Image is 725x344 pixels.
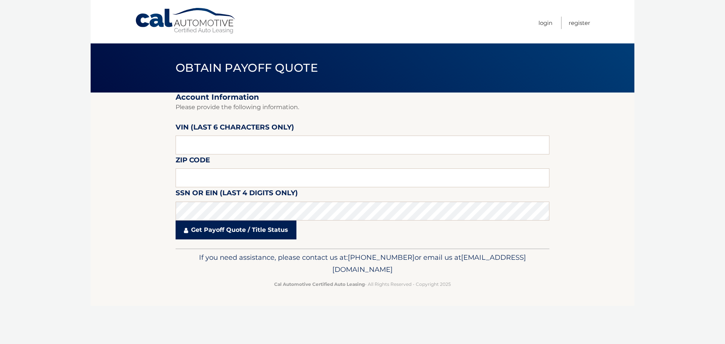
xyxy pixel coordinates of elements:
[538,17,552,29] a: Login
[180,280,545,288] p: - All Rights Reserved - Copyright 2025
[176,93,549,102] h2: Account Information
[180,251,545,276] p: If you need assistance, please contact us at: or email us at
[176,102,549,113] p: Please provide the following information.
[176,221,296,239] a: Get Payoff Quote / Title Status
[176,154,210,168] label: Zip Code
[135,8,237,34] a: Cal Automotive
[176,61,318,75] span: Obtain Payoff Quote
[176,122,294,136] label: VIN (last 6 characters only)
[274,281,365,287] strong: Cal Automotive Certified Auto Leasing
[176,187,298,201] label: SSN or EIN (last 4 digits only)
[569,17,590,29] a: Register
[348,253,415,262] span: [PHONE_NUMBER]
